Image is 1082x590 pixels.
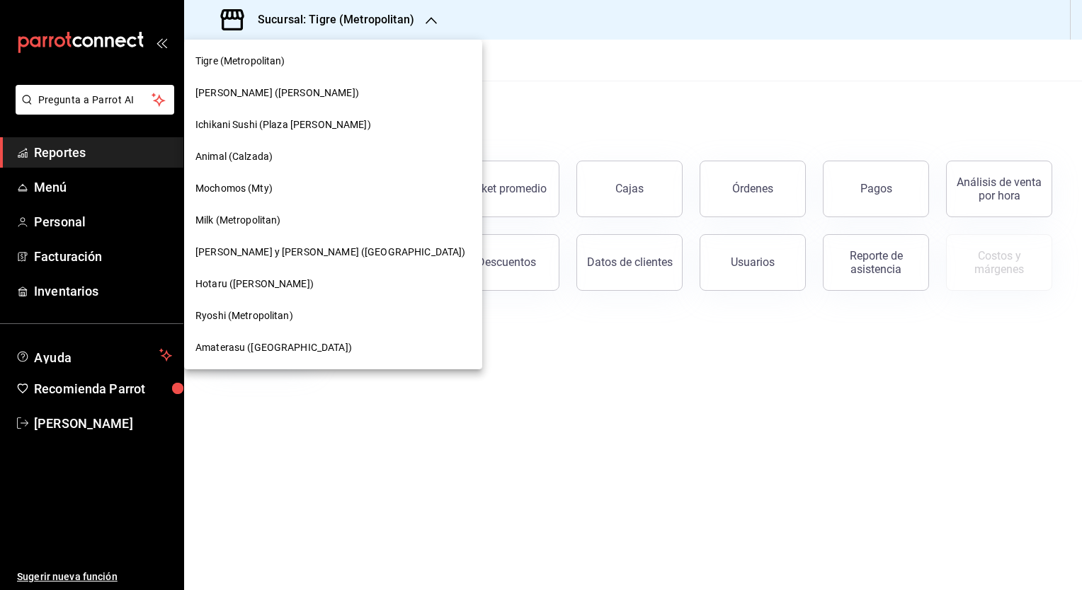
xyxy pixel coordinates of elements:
span: Ichikani Sushi (Plaza [PERSON_NAME]) [195,117,371,132]
div: Ichikani Sushi (Plaza [PERSON_NAME]) [184,109,482,141]
div: Animal (Calzada) [184,141,482,173]
span: Amaterasu ([GEOGRAPHIC_DATA]) [195,340,352,355]
span: Milk (Metropolitan) [195,213,281,228]
span: [PERSON_NAME] y [PERSON_NAME] ([GEOGRAPHIC_DATA]) [195,245,465,260]
div: [PERSON_NAME] ([PERSON_NAME]) [184,77,482,109]
div: [PERSON_NAME] y [PERSON_NAME] ([GEOGRAPHIC_DATA]) [184,236,482,268]
span: Tigre (Metropolitan) [195,54,285,69]
div: Tigre (Metropolitan) [184,45,482,77]
div: Milk (Metropolitan) [184,204,482,236]
span: Animal (Calzada) [195,149,273,164]
span: Hotaru ([PERSON_NAME]) [195,277,314,291]
div: Ryoshi (Metropolitan) [184,300,482,332]
span: Mochomos (Mty) [195,181,273,196]
div: Mochomos (Mty) [184,173,482,204]
div: Amaterasu ([GEOGRAPHIC_DATA]) [184,332,482,364]
div: Hotaru ([PERSON_NAME]) [184,268,482,300]
span: Ryoshi (Metropolitan) [195,308,293,323]
span: [PERSON_NAME] ([PERSON_NAME]) [195,86,359,100]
